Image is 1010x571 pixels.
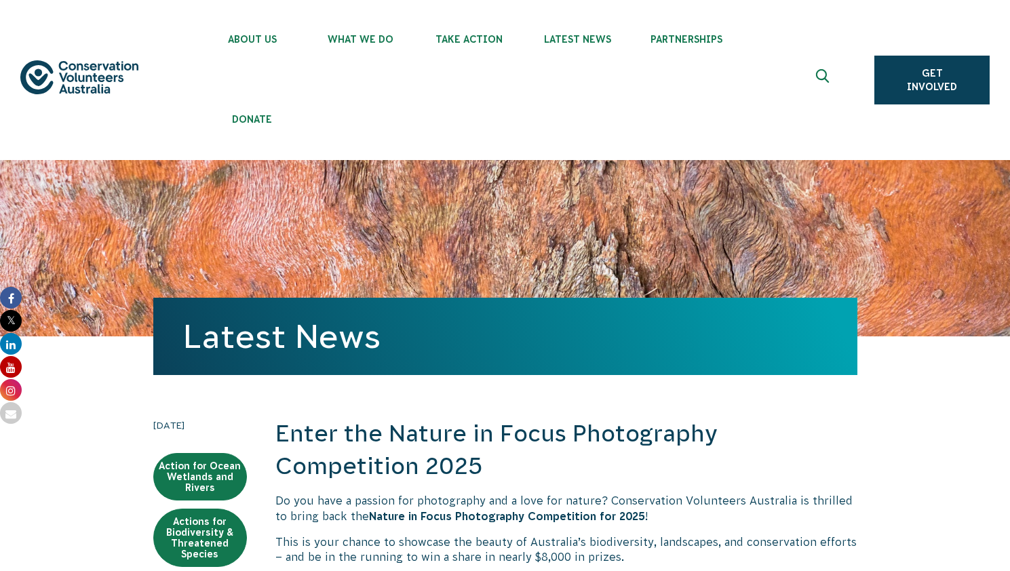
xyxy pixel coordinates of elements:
[816,69,833,91] span: Expand search box
[275,534,857,565] p: This is your chance to showcase the beauty of Australia’s biodiversity, landscapes, and conservat...
[198,34,307,45] span: About Us
[415,34,524,45] span: Take Action
[632,34,741,45] span: Partnerships
[524,34,632,45] span: Latest News
[20,60,138,95] img: logo.svg
[808,64,840,96] button: Expand search box Close search box
[183,318,381,355] a: Latest News
[153,453,247,500] a: Action for Ocean Wetlands and Rivers
[198,114,307,125] span: Donate
[874,56,990,104] a: Get Involved
[153,418,247,433] time: [DATE]
[275,418,857,482] h2: Enter the Nature in Focus Photography Competition 2025
[275,493,857,524] p: Do you have a passion for photography and a love for nature? Conservation Volunteers Australia is...
[307,34,415,45] span: What We Do
[369,510,645,522] strong: Nature in Focus Photography Competition for 2025
[153,509,247,567] a: Actions for Biodiversity & Threatened Species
